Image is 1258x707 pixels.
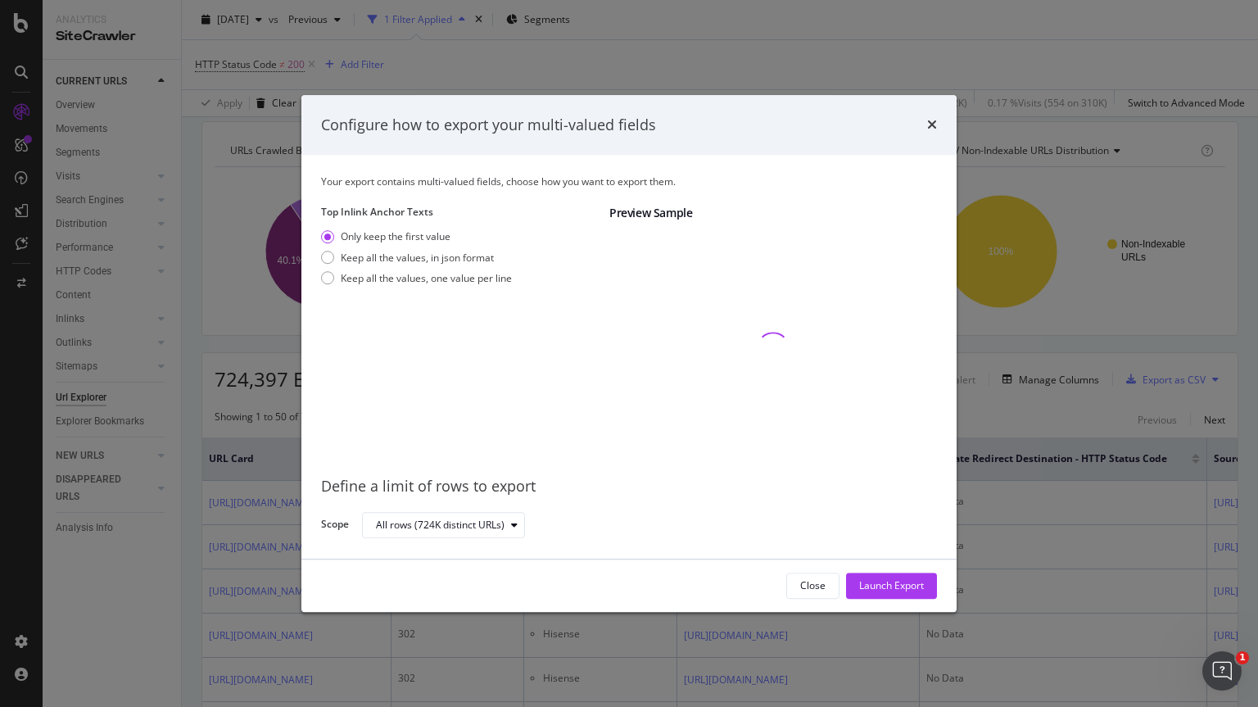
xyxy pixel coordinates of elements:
[362,512,525,538] button: All rows (724K distinct URLs)
[1236,651,1249,664] span: 1
[800,579,826,593] div: Close
[321,174,937,188] div: Your export contains multi-valued fields, choose how you want to export them.
[786,573,839,599] button: Close
[859,579,924,593] div: Launch Export
[321,251,512,265] div: Keep all the values, in json format
[301,95,957,613] div: modal
[341,230,450,244] div: Only keep the first value
[321,206,596,220] label: Top Inlink Anchor Texts
[846,573,937,599] button: Launch Export
[321,230,512,244] div: Only keep the first value
[341,271,512,285] div: Keep all the values, one value per line
[341,251,494,265] div: Keep all the values, in json format
[321,517,349,535] label: Scope
[321,477,937,498] div: Define a limit of rows to export
[927,115,937,136] div: times
[1202,651,1242,691] iframe: Intercom live chat
[609,206,937,222] div: Preview Sample
[321,115,656,136] div: Configure how to export your multi-valued fields
[376,520,505,530] div: All rows (724K distinct URLs)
